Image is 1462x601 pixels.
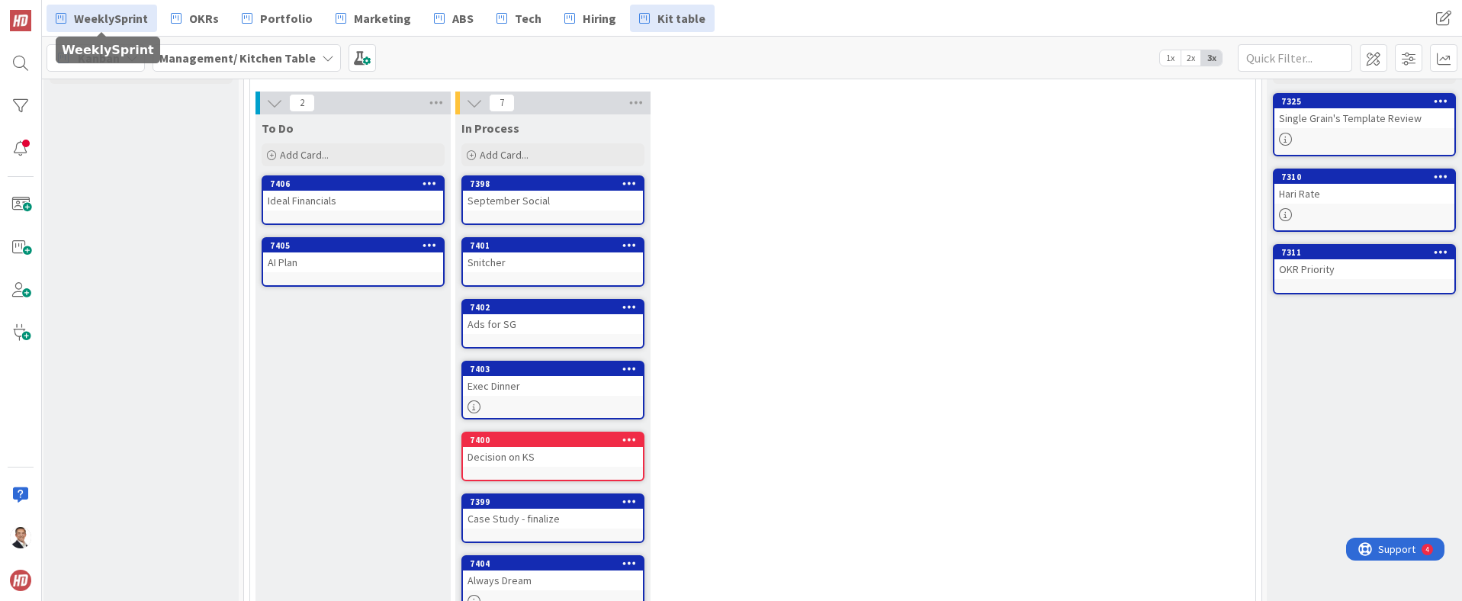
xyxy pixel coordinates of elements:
div: 7399 [463,495,643,509]
div: 7310 [1274,170,1454,184]
span: WeeklySprint [74,9,148,27]
div: 7325 [1274,95,1454,108]
div: Ads for SG [463,314,643,334]
div: 7402Ads for SG [463,300,643,334]
h5: WeeklySprint [62,43,154,57]
span: To Do [262,121,294,136]
a: 7325Single Grain's Template Review [1273,93,1456,156]
a: OKRs [162,5,228,32]
div: 7325 [1281,96,1454,107]
img: avatar [10,570,31,591]
a: 7402Ads for SG [461,299,644,349]
span: ABS [452,9,474,27]
span: Kit table [657,9,705,27]
div: 7401 [470,240,643,251]
div: 7401Snitcher [463,239,643,272]
div: Ideal Financials [263,191,443,211]
a: 7311OKR Priority [1273,244,1456,294]
div: 7399Case Study - finalize [463,495,643,529]
div: 7398 [470,178,643,189]
span: In Process [461,121,519,136]
div: 7400Decision on KS [463,433,643,467]
img: SL [10,527,31,548]
div: Exec Dinner [463,376,643,396]
div: 7404 [470,558,643,569]
div: 7405AI Plan [263,239,443,272]
img: Visit kanbanzone.com [10,10,31,31]
div: 7311 [1281,247,1454,258]
a: 7406Ideal Financials [262,175,445,225]
div: 7404 [463,557,643,570]
div: 7403 [470,364,643,374]
span: Hiring [583,9,616,27]
span: Portfolio [260,9,313,27]
div: Decision on KS [463,447,643,467]
a: 7398September Social [461,175,644,225]
a: 7401Snitcher [461,237,644,287]
div: 7406 [270,178,443,189]
input: Quick Filter... [1238,44,1352,72]
div: 7311 [1274,246,1454,259]
a: WeeklySprint [47,5,157,32]
div: Hari Rate [1274,184,1454,204]
div: 7403 [463,362,643,376]
div: 7401 [463,239,643,252]
div: 7399 [470,497,643,507]
a: 7403Exec Dinner [461,361,644,419]
div: 7310Hari Rate [1274,170,1454,204]
div: 7406 [263,177,443,191]
a: 7400Decision on KS [461,432,644,481]
div: 7400 [470,435,643,445]
a: Portfolio [233,5,322,32]
div: 7405 [263,239,443,252]
span: OKRs [189,9,219,27]
span: Support [32,2,69,21]
div: 7311OKR Priority [1274,246,1454,279]
div: Always Dream [463,570,643,590]
div: 7325Single Grain's Template Review [1274,95,1454,128]
div: 4 [79,6,83,18]
div: 7406Ideal Financials [263,177,443,211]
span: Add Card... [480,148,529,162]
div: 7402 [463,300,643,314]
div: 7405 [270,240,443,251]
a: ABS [425,5,483,32]
div: Single Grain's Template Review [1274,108,1454,128]
a: 7405AI Plan [262,237,445,287]
b: Management/ Kitchen Table [159,50,316,66]
div: AI Plan [263,252,443,272]
span: 2 [289,94,315,112]
span: 3x [1201,50,1222,66]
div: Case Study - finalize [463,509,643,529]
div: 7400 [463,433,643,447]
span: Marketing [354,9,411,27]
span: 7 [489,94,515,112]
a: 7310Hari Rate [1273,169,1456,232]
a: 7399Case Study - finalize [461,493,644,543]
div: September Social [463,191,643,211]
a: Marketing [326,5,420,32]
a: Tech [487,5,551,32]
div: 7402 [470,302,643,313]
div: OKR Priority [1274,259,1454,279]
div: 7310 [1281,172,1454,182]
div: Snitcher [463,252,643,272]
span: 2x [1181,50,1201,66]
a: Hiring [555,5,625,32]
a: Kit table [630,5,715,32]
div: 7398 [463,177,643,191]
span: Tech [515,9,541,27]
span: 1x [1160,50,1181,66]
span: Add Card... [280,148,329,162]
div: 7398September Social [463,177,643,211]
div: 7403Exec Dinner [463,362,643,396]
div: 7404Always Dream [463,557,643,590]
